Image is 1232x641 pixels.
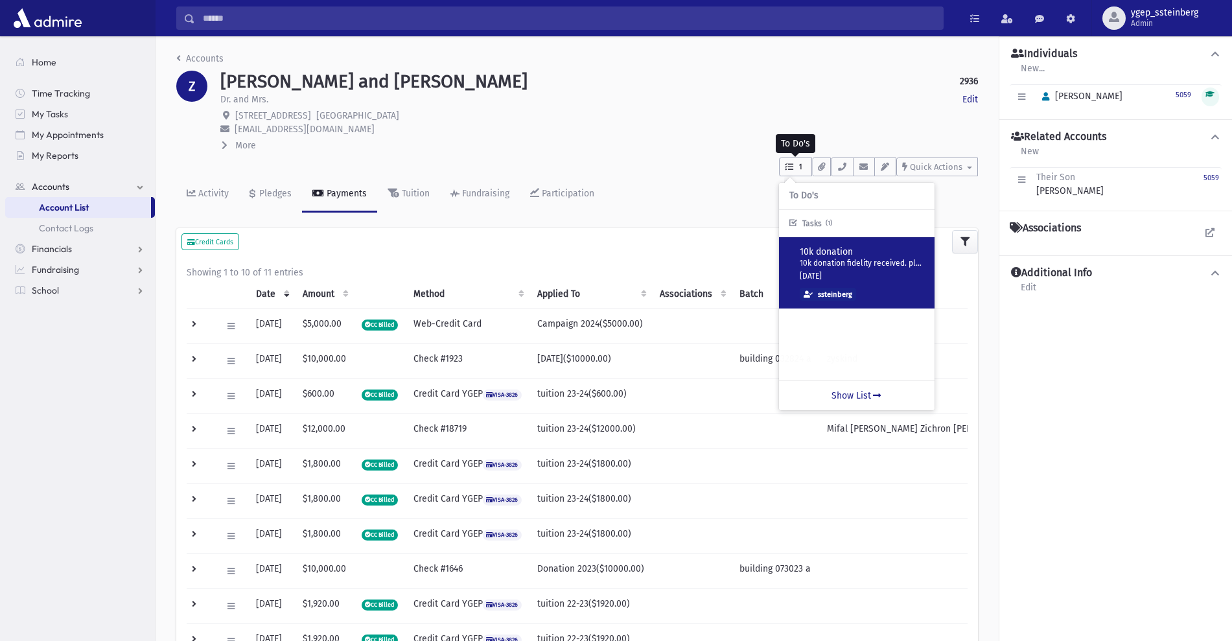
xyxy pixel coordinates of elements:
[652,279,732,309] th: Associations: activate to sort column ascending
[896,157,978,176] button: Quick Actions
[362,460,398,471] span: CC Billed
[406,414,529,449] td: Check #18719
[295,309,354,344] td: $5,000.00
[248,379,295,414] td: [DATE]
[406,309,529,344] td: Web-Credit Card
[39,202,89,213] span: Account List
[779,183,935,410] div: 1
[362,320,398,331] span: CC Billed
[248,449,295,484] td: [DATE]
[800,246,924,259] p: 10k donation
[295,414,354,449] td: $12,000.00
[795,161,806,173] span: 1
[529,554,652,589] td: Donation 2023($10000.00)
[732,344,819,379] td: building 032824 a
[248,554,295,589] td: [DATE]
[483,390,522,401] span: VISA-3826
[529,309,652,344] td: Campaign 2024($5000.00)
[1020,144,1040,167] a: New
[5,280,155,301] a: School
[248,484,295,519] td: [DATE]
[529,344,652,379] td: [DATE]($10000.00)
[406,449,529,484] td: Credit Card YGEP
[960,75,978,88] strong: 2936
[32,150,78,161] span: My Reports
[529,589,652,624] td: tuition 22-23($1920.00)
[406,589,529,624] td: Credit Card YGEP
[324,188,367,199] div: Payments
[1010,47,1222,61] button: Individuals
[377,176,440,213] a: Tuition
[406,484,529,519] td: Credit Card YGEP
[176,53,224,64] a: Accounts
[1036,170,1104,198] div: [PERSON_NAME]
[962,93,978,106] a: Edit
[406,279,529,309] th: Method: activate to sort column ascending
[1036,91,1122,102] span: [PERSON_NAME]
[529,414,652,449] td: tuition 23-24($12000.00)
[406,519,529,554] td: Credit Card YGEP
[1011,47,1077,61] h4: Individuals
[176,71,207,102] div: Z
[819,414,1029,449] td: Mifal [PERSON_NAME] Zichron [PERSON_NAME]
[800,259,924,270] p: 10k donation fidelity received. please pay off tuition balance as well. SYB: i see he has 5k dinn...
[295,449,354,484] td: $1,800.00
[32,285,59,296] span: School
[529,379,652,414] td: tuition 23-24($600.00)
[529,484,652,519] td: tuition 23-24($1800.00)
[32,56,56,68] span: Home
[295,344,354,379] td: $10,000.00
[1036,172,1075,183] span: Their Son
[1203,174,1219,182] small: 5059
[1131,18,1198,29] span: Admin
[248,519,295,554] td: [DATE]
[32,243,72,255] span: Financials
[459,188,509,199] div: Fundraising
[220,139,257,152] button: More
[406,554,529,589] td: Check #1646
[235,124,375,135] span: [EMAIL_ADDRESS][DOMAIN_NAME]
[732,554,819,589] td: building 073023 a
[5,259,155,280] a: Fundraising
[1176,91,1191,99] small: 5059
[520,176,605,213] a: Participation
[1020,61,1045,84] a: New...
[239,176,302,213] a: Pledges
[1176,89,1191,100] a: 5059
[440,176,520,213] a: Fundraising
[5,176,155,197] a: Accounts
[295,279,354,309] th: Amount: activate to sort column ascending
[732,279,819,309] th: Batch: activate to sort column ascending
[32,129,104,141] span: My Appointments
[5,104,155,124] a: My Tasks
[1011,130,1106,144] h4: Related Accounts
[529,449,652,484] td: tuition 23-24($1800.00)
[5,197,151,218] a: Account List
[5,83,155,104] a: Time Tracking
[5,145,155,166] a: My Reports
[1203,170,1219,198] a: 5059
[248,344,295,379] td: [DATE]
[529,279,652,309] th: Applied To: activate to sort column ascending
[295,379,354,414] td: $600.00
[910,162,962,172] span: Quick Actions
[483,530,522,541] span: VISA-3826
[362,530,398,541] span: CC Billed
[800,272,822,281] span: [DATE]
[302,176,377,213] a: Payments
[248,589,295,624] td: [DATE]
[539,188,594,199] div: Participation
[779,157,812,176] button: 1
[176,176,239,213] a: Activity
[195,6,943,30] input: Search
[248,414,295,449] td: [DATE]
[362,495,398,506] span: CC Billed
[32,108,68,120] span: My Tasks
[776,134,815,153] div: To Do's
[1131,8,1198,18] span: ygep_ssteinberg
[1010,130,1222,144] button: Related Accounts
[362,390,398,401] span: CC Billed
[32,181,69,192] span: Accounts
[5,239,155,259] a: Financials
[316,110,399,121] span: [GEOGRAPHIC_DATA]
